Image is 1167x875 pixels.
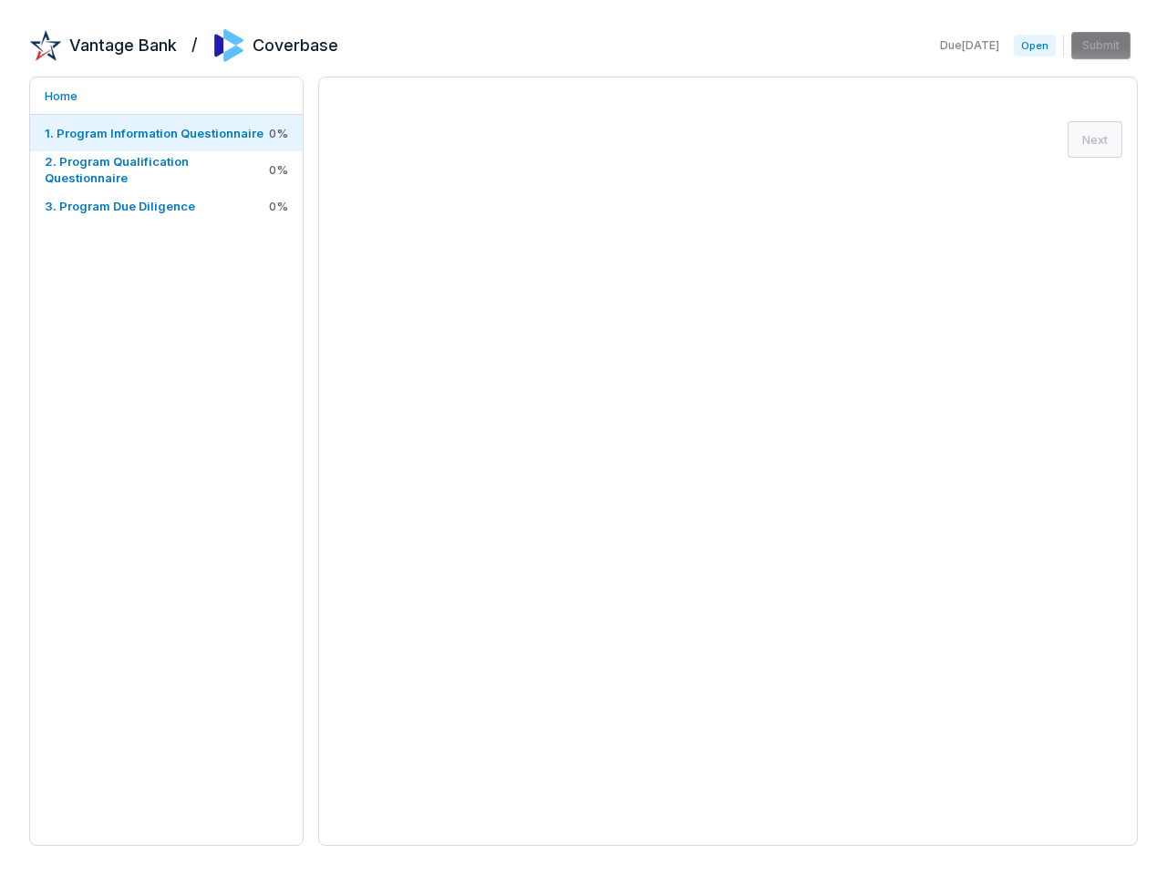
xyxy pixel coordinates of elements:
h2: / [191,29,198,57]
span: Open [1014,35,1056,57]
span: Due [DATE] [940,38,999,53]
span: 0 % [269,198,288,214]
span: 3. Program Due Diligence [45,199,195,213]
h2: Coverbase [253,34,338,57]
a: 3. Program Due Diligence0% [30,188,303,224]
h2: Vantage Bank [69,34,177,57]
span: 2. Program Qualification Questionnaire [45,154,189,185]
a: 1. Program Information Questionnaire0% [30,115,303,151]
span: 0 % [269,125,288,141]
a: Home [30,77,303,114]
span: 1. Program Information Questionnaire [45,126,263,140]
a: 2. Program Qualification Questionnaire0% [30,151,303,188]
span: 0 % [269,161,288,178]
